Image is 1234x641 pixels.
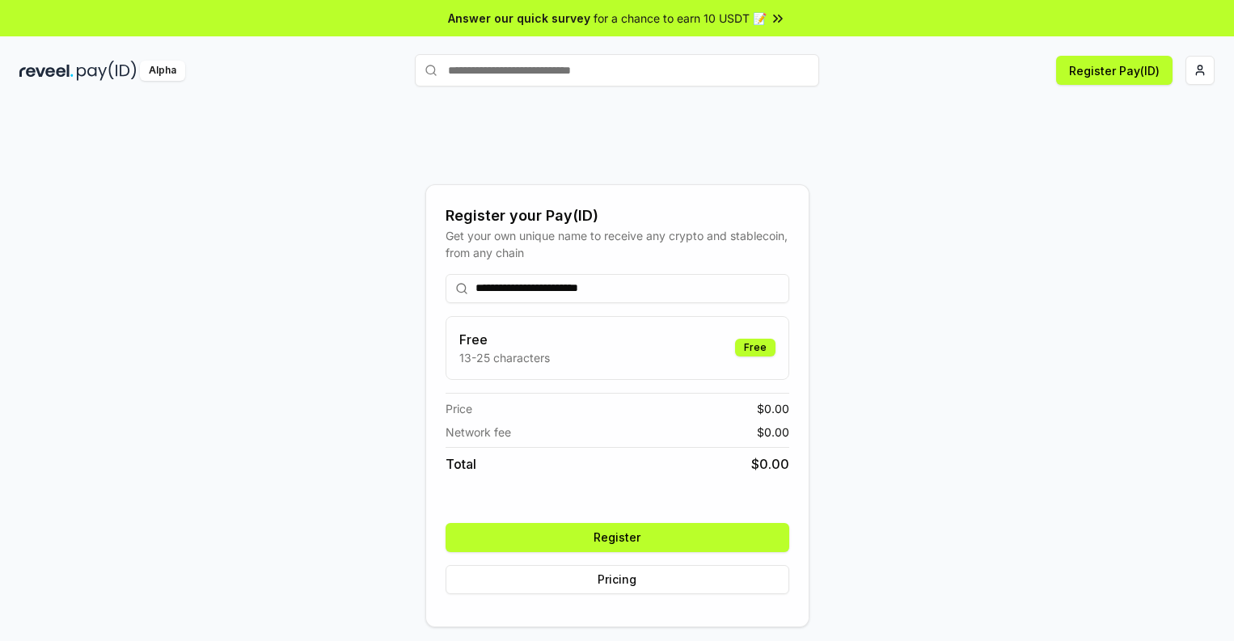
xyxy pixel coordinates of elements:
[459,330,550,349] h3: Free
[1056,56,1173,85] button: Register Pay(ID)
[459,349,550,366] p: 13-25 characters
[446,205,789,227] div: Register your Pay(ID)
[77,61,137,81] img: pay_id
[757,400,789,417] span: $ 0.00
[19,61,74,81] img: reveel_dark
[140,61,185,81] div: Alpha
[446,400,472,417] span: Price
[735,339,775,356] div: Free
[751,454,789,474] span: $ 0.00
[448,10,590,27] span: Answer our quick survey
[446,424,511,441] span: Network fee
[757,424,789,441] span: $ 0.00
[446,227,789,261] div: Get your own unique name to receive any crypto and stablecoin, from any chain
[446,454,476,474] span: Total
[446,565,789,594] button: Pricing
[446,523,789,552] button: Register
[594,10,767,27] span: for a chance to earn 10 USDT 📝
